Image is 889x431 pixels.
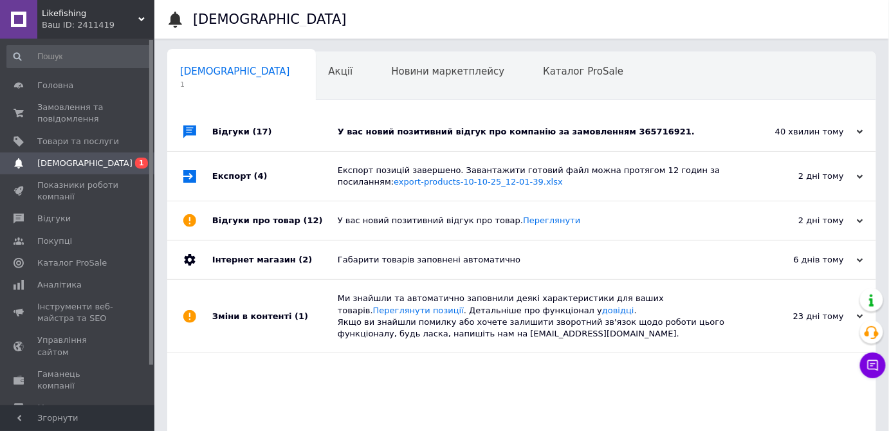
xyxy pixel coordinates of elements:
span: Головна [37,80,73,91]
span: 1 [180,80,290,89]
span: Гаманець компанії [37,369,119,392]
a: Переглянути позиції [373,306,464,315]
span: (4) [254,171,268,181]
span: Управління сайтом [37,335,119,358]
span: (17) [253,127,272,136]
span: Інструменти веб-майстра та SEO [37,301,119,324]
span: Маркет [37,402,70,414]
div: Інтернет магазин [212,241,338,279]
span: (12) [304,215,323,225]
a: export-products-10-10-25_12-01-39.xlsx [394,177,563,187]
div: 40 хвилин тому [735,126,863,138]
span: Likefishing [42,8,138,19]
span: Відгуки [37,213,71,225]
div: 6 днів тому [735,254,863,266]
span: (2) [298,255,312,264]
div: 23 дні тому [735,311,863,322]
span: Каталог ProSale [37,257,107,269]
span: [DEMOGRAPHIC_DATA] [180,66,290,77]
span: Товари та послуги [37,136,119,147]
div: У вас новий позитивний відгук про товар. [338,215,735,226]
button: Чат з покупцем [860,353,886,378]
span: 1 [135,158,148,169]
div: Відгуки про товар [212,201,338,240]
span: Покупці [37,235,72,247]
div: Габарити товарів заповнені автоматично [338,254,735,266]
div: Експорт позицій завершено. Завантажити готовий файл можна протягом 12 годин за посиланням: [338,165,735,188]
div: Відгуки [212,113,338,151]
span: Новини маркетплейсу [391,66,504,77]
a: Переглянути [523,215,580,225]
div: 2 дні тому [735,170,863,182]
div: Експорт [212,152,338,201]
span: Акції [329,66,353,77]
a: довідці [602,306,634,315]
div: 2 дні тому [735,215,863,226]
span: (1) [295,311,308,321]
div: У вас новий позитивний відгук про компанію за замовленням 365716921. [338,126,735,138]
input: Пошук [6,45,152,68]
span: Аналітика [37,279,82,291]
span: Показники роботи компанії [37,179,119,203]
span: Замовлення та повідомлення [37,102,119,125]
span: [DEMOGRAPHIC_DATA] [37,158,133,169]
div: Ваш ID: 2411419 [42,19,154,31]
span: Каталог ProSale [543,66,623,77]
div: Зміни в контенті [212,280,338,353]
div: Ми знайшли та автоматично заповнили деякі характеристики для ваших товарів. . Детальніше про функ... [338,293,735,340]
h1: [DEMOGRAPHIC_DATA] [193,12,347,27]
